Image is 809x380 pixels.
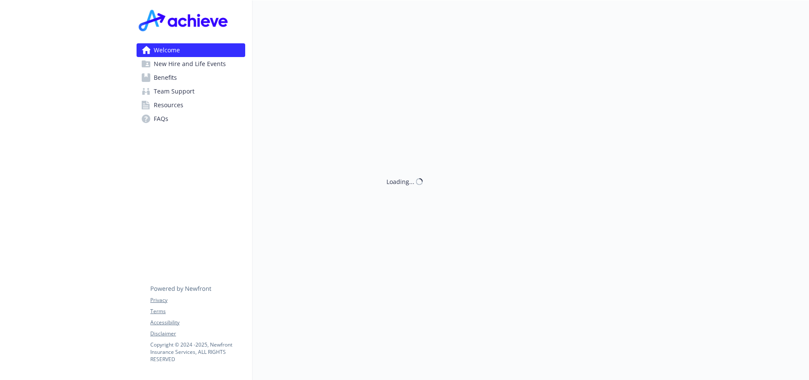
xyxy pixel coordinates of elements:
span: Welcome [154,43,180,57]
a: Team Support [137,84,245,98]
a: Privacy [150,296,245,304]
span: FAQs [154,112,168,126]
a: Accessibility [150,319,245,326]
span: Benefits [154,71,177,84]
a: Benefits [137,71,245,84]
span: Resources [154,98,183,112]
a: New Hire and Life Events [137,57,245,71]
span: New Hire and Life Events [154,57,226,71]
a: Welcome [137,43,245,57]
p: Copyright © 2024 - 2025 , Newfront Insurance Services, ALL RIGHTS RESERVED [150,341,245,363]
a: Terms [150,308,245,315]
span: Team Support [154,84,195,98]
a: FAQs [137,112,245,126]
a: Resources [137,98,245,112]
div: Loading... [386,177,414,186]
a: Disclaimer [150,330,245,338]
